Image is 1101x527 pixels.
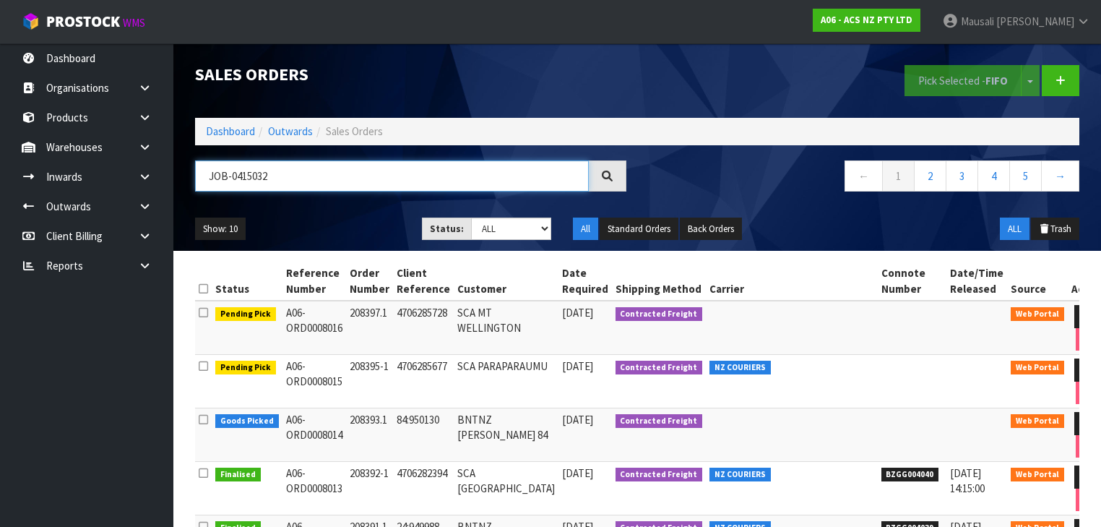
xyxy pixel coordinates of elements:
span: BZGG004040 [881,468,939,482]
button: Show: 10 [195,218,246,241]
span: Sales Orders [326,124,383,138]
button: Pick Selected -FIFO [904,65,1022,96]
td: 4706282394 [393,462,454,515]
span: Pending Pick [215,307,276,322]
th: Customer [454,262,558,301]
span: Contracted Freight [616,414,703,429]
span: Web Portal [1011,307,1064,322]
td: A06-ORD0008013 [282,462,346,515]
span: Web Portal [1011,361,1064,375]
th: Client Reference [393,262,454,301]
a: A06 - ACS NZ PTY LTD [813,9,920,32]
span: NZ COURIERS [709,361,771,375]
th: Source [1007,262,1068,301]
a: ← [845,160,883,192]
a: → [1041,160,1079,192]
strong: Status: [430,223,464,235]
span: Mausali [961,14,994,28]
span: Contracted Freight [616,468,703,482]
th: Date Required [558,262,612,301]
span: [DATE] [562,359,593,373]
td: 208392-1 [346,462,393,515]
a: Dashboard [206,124,255,138]
span: Contracted Freight [616,307,703,322]
a: 2 [914,160,946,192]
td: 84:950130 [393,408,454,462]
td: 4706285677 [393,355,454,408]
a: 4 [977,160,1010,192]
small: WMS [123,16,145,30]
span: Pending Pick [215,361,276,375]
td: BNTNZ [PERSON_NAME] 84 [454,408,558,462]
td: A06-ORD0008014 [282,408,346,462]
th: Shipping Method [612,262,707,301]
button: Standard Orders [600,218,678,241]
td: SCA PARAPARAUMU [454,355,558,408]
img: cube-alt.png [22,12,40,30]
a: 5 [1009,160,1042,192]
td: 208397.1 [346,301,393,355]
td: A06-ORD0008016 [282,301,346,355]
span: NZ COURIERS [709,468,771,482]
span: ProStock [46,12,120,31]
span: Contracted Freight [616,361,703,375]
span: [DATE] 14:15:00 [950,466,985,495]
button: All [573,218,598,241]
span: Web Portal [1011,414,1064,429]
th: Connote Number [878,262,947,301]
strong: A06 - ACS NZ PTY LTD [821,14,912,26]
h1: Sales Orders [195,65,626,84]
th: Date/Time Released [946,262,1007,301]
a: 1 [882,160,915,192]
td: SCA MT WELLINGTON [454,301,558,355]
td: 4706285728 [393,301,454,355]
span: [DATE] [562,413,593,427]
span: Goods Picked [215,414,279,429]
nav: Page navigation [648,160,1079,196]
input: Search sales orders [195,160,589,192]
td: SCA [GEOGRAPHIC_DATA] [454,462,558,515]
span: [DATE] [562,306,593,320]
button: Back Orders [680,218,742,241]
th: Reference Number [282,262,346,301]
span: [PERSON_NAME] [996,14,1074,28]
td: 208393.1 [346,408,393,462]
strong: FIFO [985,74,1008,87]
span: Web Portal [1011,468,1064,482]
span: Finalised [215,468,261,482]
th: Status [212,262,282,301]
button: Trash [1031,218,1079,241]
a: 3 [946,160,978,192]
a: Outwards [268,124,313,138]
td: 208395-1 [346,355,393,408]
button: ALL [1000,218,1029,241]
td: A06-ORD0008015 [282,355,346,408]
th: Order Number [346,262,393,301]
th: Carrier [706,262,878,301]
span: [DATE] [562,466,593,480]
